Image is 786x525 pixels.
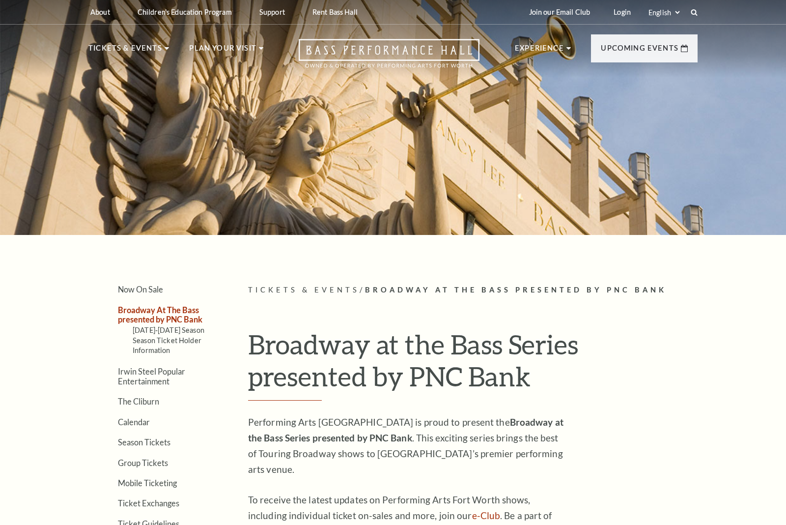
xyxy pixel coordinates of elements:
a: Broadway At The Bass presented by PNC Bank [118,305,202,324]
span: Broadway At The Bass presented by PNC Bank [365,286,667,294]
span: Tickets & Events [248,286,360,294]
p: Experience [515,42,564,60]
a: Irwin Steel Popular Entertainment [118,367,185,385]
a: Season Tickets [118,437,170,447]
a: Season Ticket Holder Information [133,336,201,354]
p: / [248,284,698,296]
a: Mobile Ticketing [118,478,177,488]
a: Now On Sale [118,285,163,294]
a: Ticket Exchanges [118,498,179,508]
p: Support [259,8,285,16]
h1: Broadway at the Bass Series presented by PNC Bank [248,328,698,401]
a: The Cliburn [118,397,159,406]
select: Select: [646,8,681,17]
p: Children's Education Program [138,8,232,16]
a: Calendar [118,417,150,427]
a: e-Club [472,510,501,521]
p: Performing Arts [GEOGRAPHIC_DATA] is proud to present the . This exciting series brings the best ... [248,414,567,477]
a: [DATE]-[DATE] Season [133,326,204,334]
p: About [90,8,110,16]
strong: Broadway at the Bass Series presented by PNC Bank [248,416,563,443]
a: Group Tickets [118,458,168,467]
p: Plan Your Visit [189,42,256,60]
p: Upcoming Events [601,42,678,60]
p: Rent Bass Hall [312,8,358,16]
p: Tickets & Events [88,42,162,60]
